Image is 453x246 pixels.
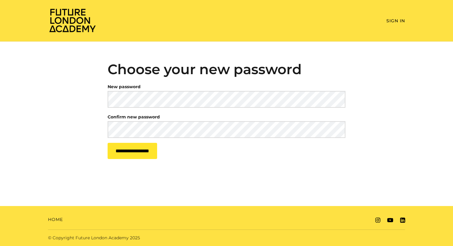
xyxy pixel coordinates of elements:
[43,235,226,241] div: © Copyright Future London Academy 2025
[108,61,346,78] h2: Choose your new password
[386,18,405,24] a: Sign In
[48,8,97,33] img: Home Page
[108,82,141,91] label: New password
[48,216,63,223] a: Home
[108,113,160,121] label: Confirm new password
